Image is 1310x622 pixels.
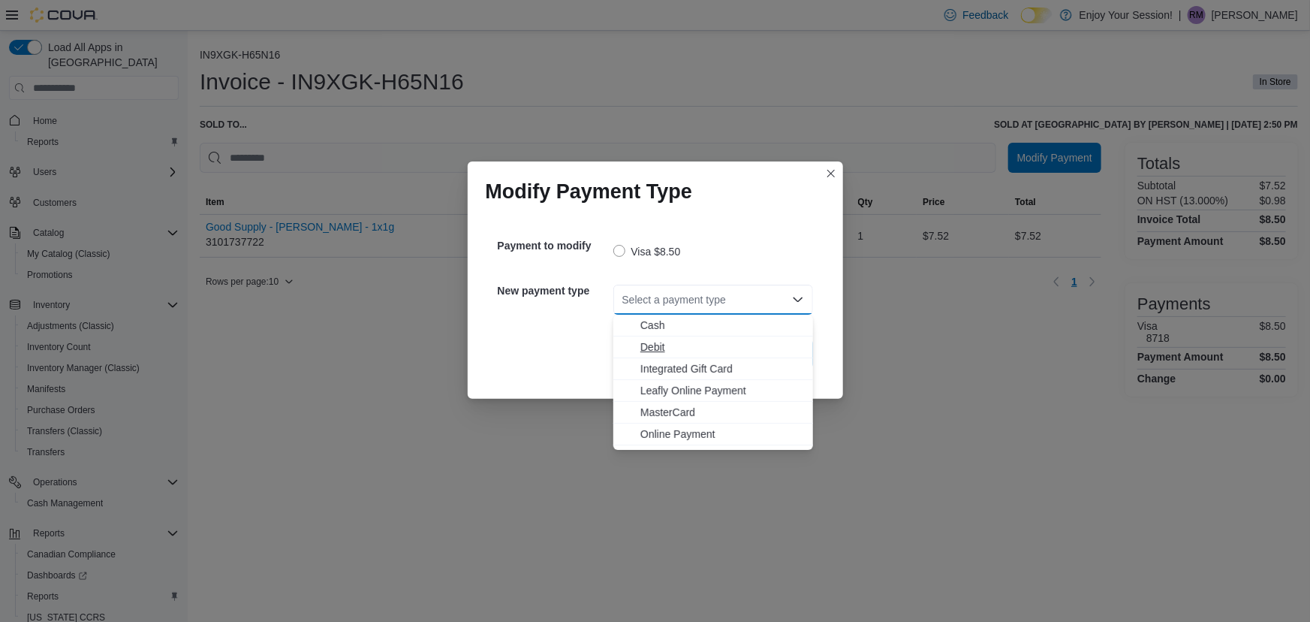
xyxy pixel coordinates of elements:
[613,380,813,402] button: Leafly Online Payment
[486,180,693,204] h1: Modify Payment Type
[640,383,804,398] span: Leafly Online Payment
[613,358,813,380] button: Integrated Gift Card
[613,402,813,424] button: MasterCard
[640,427,804,442] span: Online Payment
[640,405,804,420] span: MasterCard
[792,294,804,306] button: Close list of options
[822,165,840,183] button: Closes this modal window
[613,243,681,261] label: Visa $8.50
[498,276,610,306] h5: New payment type
[640,340,804,355] span: Debit
[640,361,804,376] span: Integrated Gift Card
[613,424,813,445] button: Online Payment
[640,318,804,333] span: Cash
[613,315,813,337] button: Cash
[613,337,813,358] button: Debit
[498,231,610,261] h5: Payment to modify
[622,291,624,309] input: Accessible screen reader label
[613,315,813,445] div: Choose from the following options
